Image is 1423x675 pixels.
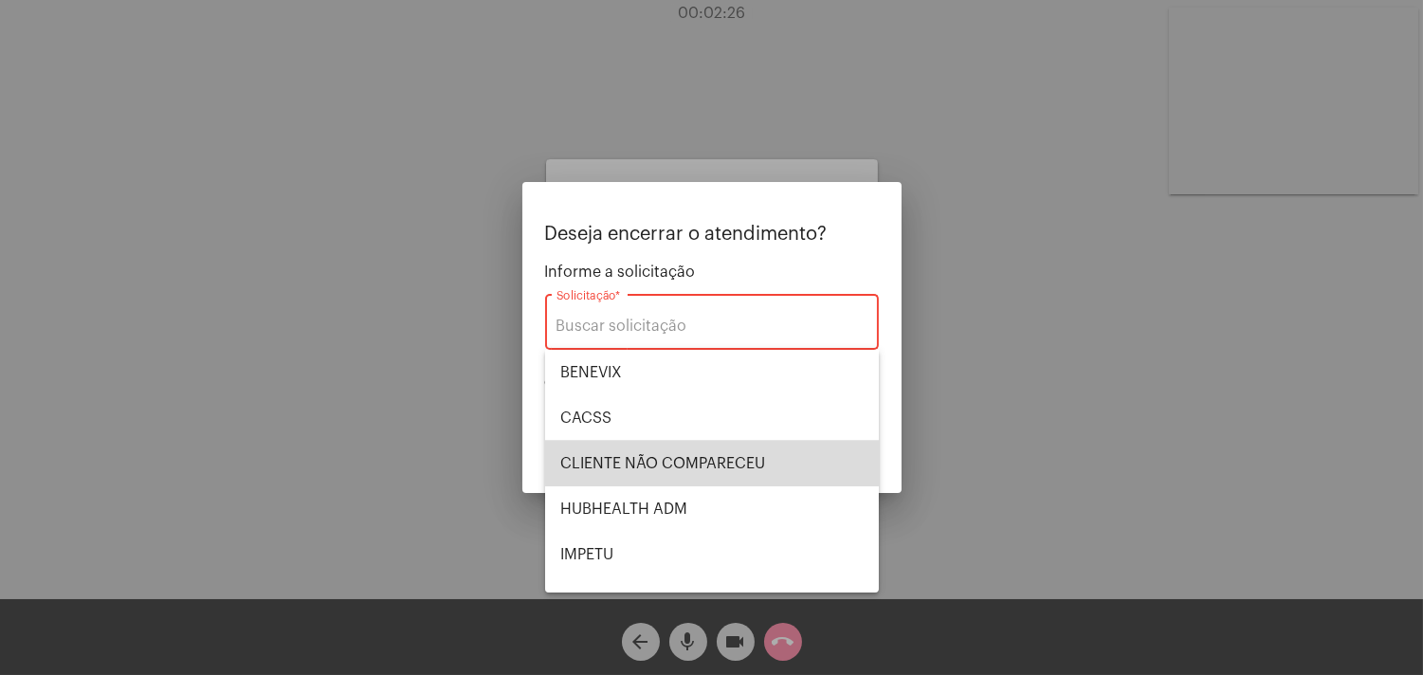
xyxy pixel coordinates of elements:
span: IMPETU [560,532,864,577]
span: MAXIMED [560,577,864,623]
span: Informe a solicitação [545,264,879,281]
span: HUBHEALTH ADM [560,486,864,532]
input: Buscar solicitação [556,318,867,335]
span: CLIENTE NÃO COMPARECEU [560,441,864,486]
span: BENEVIX [560,350,864,395]
p: Deseja encerrar o atendimento? [545,224,879,245]
span: CACSS [560,395,864,441]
